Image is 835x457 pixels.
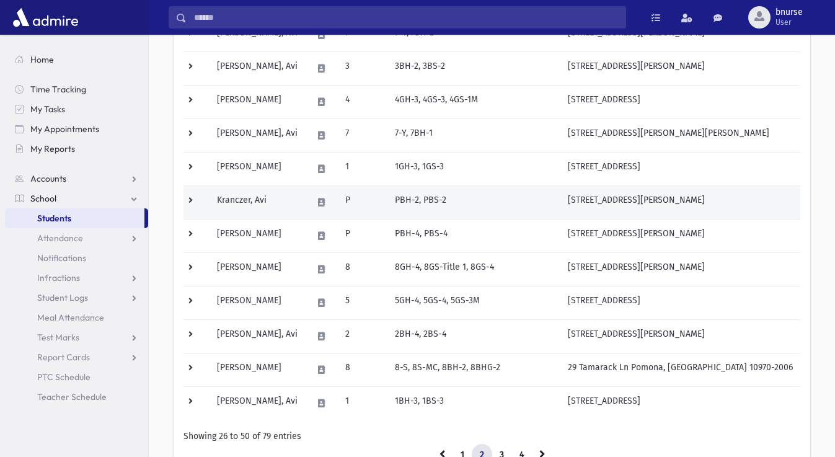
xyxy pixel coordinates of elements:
[560,18,800,51] td: [STREET_ADDRESS][PERSON_NAME]
[338,118,387,152] td: 7
[5,367,148,387] a: PTC Schedule
[37,352,90,363] span: Report Cards
[5,99,148,119] a: My Tasks
[5,79,148,99] a: Time Tracking
[5,228,148,248] a: Attendance
[5,119,148,139] a: My Appointments
[560,319,800,353] td: [STREET_ADDRESS][PERSON_NAME]
[387,386,560,420] td: 1BH-3, 1BS-3
[210,118,305,152] td: [PERSON_NAME], Avi
[30,143,75,154] span: My Reports
[338,85,387,118] td: 4
[560,152,800,185] td: [STREET_ADDRESS]
[30,54,54,65] span: Home
[37,391,107,402] span: Teacher Schedule
[338,152,387,185] td: 1
[387,353,560,386] td: 8-S, 8S-MC, 8BH-2, 8BHG-2
[5,189,148,208] a: School
[210,319,305,353] td: [PERSON_NAME], Avi
[338,219,387,252] td: P
[210,51,305,85] td: [PERSON_NAME], Avi
[37,312,104,323] span: Meal Attendance
[387,118,560,152] td: 7-Y, 7BH-1
[775,17,803,27] span: User
[5,268,148,288] a: Infractions
[210,152,305,185] td: [PERSON_NAME]
[387,185,560,219] td: PBH-2, PBS-2
[210,286,305,319] td: [PERSON_NAME]
[5,327,148,347] a: Test Marks
[775,7,803,17] span: bnurse
[5,308,148,327] a: Meal Attendance
[387,252,560,286] td: 8GH-4, 8GS-Title 1, 8GS-4
[560,85,800,118] td: [STREET_ADDRESS]
[387,18,560,51] td: 7-V, 7BH-2
[387,152,560,185] td: 1GH-3, 1GS-3
[5,347,148,367] a: Report Cards
[210,353,305,386] td: [PERSON_NAME]
[30,173,66,184] span: Accounts
[30,123,99,135] span: My Appointments
[210,85,305,118] td: [PERSON_NAME]
[560,219,800,252] td: [STREET_ADDRESS][PERSON_NAME]
[5,387,148,407] a: Teacher Schedule
[560,118,800,152] td: [STREET_ADDRESS][PERSON_NAME][PERSON_NAME]
[37,252,86,264] span: Notifications
[560,51,800,85] td: [STREET_ADDRESS][PERSON_NAME]
[387,219,560,252] td: PBH-4, PBS-4
[560,286,800,319] td: [STREET_ADDRESS]
[560,353,800,386] td: 29 Tamarack Ln Pomona, [GEOGRAPHIC_DATA] 10970-2006
[5,208,144,228] a: Students
[37,292,88,303] span: Student Logs
[338,51,387,85] td: 3
[210,18,305,51] td: [PERSON_NAME], Avi
[338,18,387,51] td: 7
[183,430,800,443] div: Showing 26 to 50 of 79 entries
[387,85,560,118] td: 4GH-3, 4GS-3, 4GS-1M
[5,288,148,308] a: Student Logs
[5,50,148,69] a: Home
[37,332,79,343] span: Test Marks
[560,386,800,420] td: [STREET_ADDRESS]
[560,185,800,219] td: [STREET_ADDRESS][PERSON_NAME]
[5,139,148,159] a: My Reports
[338,286,387,319] td: 5
[338,252,387,286] td: 8
[210,252,305,286] td: [PERSON_NAME]
[387,319,560,353] td: 2BH-4, 2BS-4
[37,233,83,244] span: Attendance
[338,319,387,353] td: 2
[187,6,625,29] input: Search
[210,386,305,420] td: [PERSON_NAME], Avi
[338,386,387,420] td: 1
[10,5,81,30] img: AdmirePro
[210,185,305,219] td: Kranczer, Avi
[30,84,86,95] span: Time Tracking
[30,104,65,115] span: My Tasks
[30,193,56,204] span: School
[387,286,560,319] td: 5GH-4, 5GS-4, 5GS-3M
[338,353,387,386] td: 8
[5,248,148,268] a: Notifications
[210,219,305,252] td: [PERSON_NAME]
[560,252,800,286] td: [STREET_ADDRESS][PERSON_NAME]
[338,185,387,219] td: P
[5,169,148,189] a: Accounts
[37,272,80,283] span: Infractions
[387,51,560,85] td: 3BH-2, 3BS-2
[37,213,71,224] span: Students
[37,371,91,383] span: PTC Schedule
